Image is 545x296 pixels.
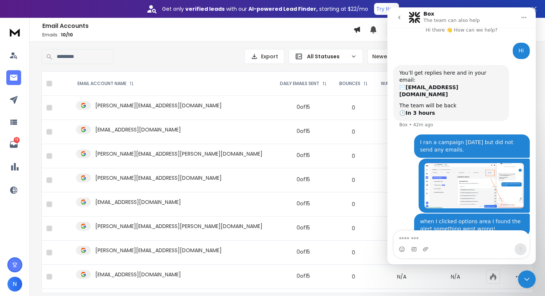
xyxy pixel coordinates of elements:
[374,265,429,289] td: N/A
[337,225,370,232] p: 0
[95,150,262,157] p: [PERSON_NAME][EMAIL_ADDRESS][PERSON_NAME][DOMAIN_NAME]
[95,126,181,133] p: [EMAIL_ADDRESS][DOMAIN_NAME]
[337,201,370,208] p: 0
[374,144,429,168] td: N/A
[244,49,284,64] button: Export
[297,248,310,256] div: 0 of 15
[7,25,22,39] img: logo
[7,277,22,292] button: N
[518,270,536,288] iframe: Intercom live chat
[6,137,21,152] a: 15
[95,174,222,182] p: [PERSON_NAME][EMAIL_ADDRESS][DOMAIN_NAME]
[337,176,370,184] p: 0
[14,137,20,143] p: 15
[297,200,310,207] div: 0 of 15
[434,273,477,280] p: N/A
[374,241,429,265] td: N/A
[297,103,310,111] div: 0 of 15
[307,53,348,60] p: All Statuses
[297,224,310,231] div: 0 of 15
[387,7,536,264] iframe: Intercom live chat
[339,81,360,87] p: BOUNCES
[77,81,134,87] div: EMAIL ACCOUNT NAME
[374,192,429,217] td: N/A
[337,152,370,160] p: 0
[367,49,416,64] button: Newest
[185,5,225,13] strong: verified leads
[374,168,429,192] td: N/A
[95,222,262,230] p: [PERSON_NAME][EMAIL_ADDRESS][PERSON_NAME][DOMAIN_NAME]
[376,5,397,13] p: Try Now
[297,127,310,135] div: 0 of 15
[280,81,319,87] p: DAILY EMAILS SENT
[374,217,429,241] td: N/A
[337,273,370,280] p: 0
[162,5,368,13] p: Get only with our starting at $22/mo
[248,5,318,13] strong: AI-powered Lead Finder,
[337,249,370,256] p: 0
[337,104,370,111] p: 0
[297,152,310,159] div: 0 of 15
[297,176,310,183] div: 0 of 15
[95,102,222,109] p: [PERSON_NAME][EMAIL_ADDRESS][DOMAIN_NAME]
[42,22,353,30] h1: Email Accounts
[95,271,181,278] p: [EMAIL_ADDRESS][DOMAIN_NAME]
[337,128,370,136] p: 0
[381,81,416,87] p: WARMUP EMAILS
[42,32,353,38] p: Emails :
[374,96,429,120] td: N/A
[374,3,399,15] button: Try Now
[297,272,310,280] div: 0 of 15
[61,32,73,38] span: 10 / 10
[95,198,181,206] p: [EMAIL_ADDRESS][DOMAIN_NAME]
[95,247,222,254] p: [PERSON_NAME][EMAIL_ADDRESS][DOMAIN_NAME]
[374,120,429,144] td: N/A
